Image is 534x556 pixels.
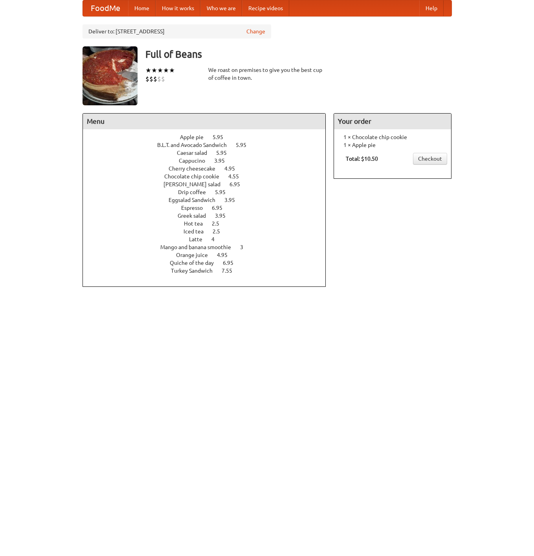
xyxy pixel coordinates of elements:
[180,134,238,140] a: Apple pie 5.95
[163,181,255,187] a: [PERSON_NAME] salad 6.95
[224,165,243,172] span: 4.95
[184,220,234,227] a: Hot tea 2.5
[163,181,228,187] span: [PERSON_NAME] salad
[83,0,128,16] a: FoodMe
[223,260,241,266] span: 6.95
[212,205,230,211] span: 6.95
[145,75,149,83] li: $
[181,205,211,211] span: Espresso
[180,134,211,140] span: Apple pie
[212,220,227,227] span: 2.5
[246,28,265,35] a: Change
[208,66,326,82] div: We roast on premises to give you the best cup of coffee in town.
[160,244,258,250] a: Mango and banana smoothie 3
[211,236,222,242] span: 4
[128,0,156,16] a: Home
[83,114,326,129] h4: Menu
[338,133,447,141] li: 1 × Chocolate chip cookie
[176,252,216,258] span: Orange juice
[176,252,242,258] a: Orange juice 4.95
[181,205,237,211] a: Espresso 6.95
[83,46,138,105] img: angular.jpg
[214,158,233,164] span: 3.95
[178,213,240,219] a: Greek salad 3.95
[83,24,271,39] div: Deliver to: [STREET_ADDRESS]
[240,244,251,250] span: 3
[189,236,229,242] a: Latte 4
[216,150,235,156] span: 5.95
[170,260,248,266] a: Quiche of the day 6.95
[177,150,241,156] a: Caesar salad 5.95
[189,236,210,242] span: Latte
[160,244,239,250] span: Mango and banana smoothie
[413,153,447,165] a: Checkout
[149,75,153,83] li: $
[338,141,447,149] li: 1 × Apple pie
[229,181,248,187] span: 6.95
[157,75,161,83] li: $
[178,189,240,195] a: Drip coffee 5.95
[157,142,235,148] span: B.L.T. and Avocado Sandwich
[222,268,240,274] span: 7.55
[334,114,451,129] h4: Your order
[213,228,228,235] span: 2.5
[213,134,231,140] span: 5.95
[169,165,250,172] a: Cherry cheesecake 4.95
[215,189,233,195] span: 5.95
[236,142,254,148] span: 5.95
[228,173,247,180] span: 4.55
[217,252,235,258] span: 4.95
[200,0,242,16] a: Who we are
[161,75,165,83] li: $
[242,0,289,16] a: Recipe videos
[145,46,452,62] h3: Full of Beans
[163,66,169,75] li: ★
[184,228,235,235] a: Iced tea 2.5
[171,268,247,274] a: Turkey Sandwich 7.55
[157,66,163,75] li: ★
[346,156,378,162] b: Total: $10.50
[184,228,211,235] span: Iced tea
[178,189,214,195] span: Drip coffee
[179,158,213,164] span: Cappucino
[170,260,222,266] span: Quiche of the day
[178,213,214,219] span: Greek salad
[169,197,250,203] a: Eggsalad Sandwich 3.95
[156,0,200,16] a: How it works
[224,197,243,203] span: 3.95
[151,66,157,75] li: ★
[164,173,253,180] a: Chocolate chip cookie 4.55
[169,66,175,75] li: ★
[419,0,444,16] a: Help
[169,197,223,203] span: Eggsalad Sandwich
[184,220,211,227] span: Hot tea
[145,66,151,75] li: ★
[164,173,227,180] span: Chocolate chip cookie
[171,268,220,274] span: Turkey Sandwich
[153,75,157,83] li: $
[179,158,239,164] a: Cappucino 3.95
[215,213,233,219] span: 3.95
[169,165,223,172] span: Cherry cheesecake
[157,142,261,148] a: B.L.T. and Avocado Sandwich 5.95
[177,150,215,156] span: Caesar salad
